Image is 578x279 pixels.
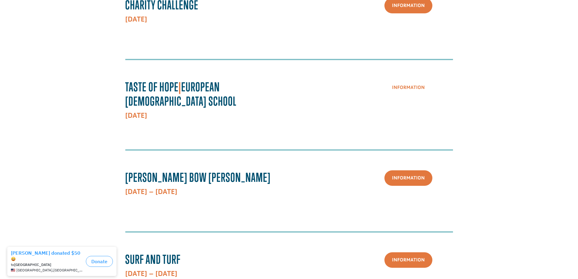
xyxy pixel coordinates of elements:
strong: Taste Of Hope European [DEMOGRAPHIC_DATA] School [125,80,237,108]
div: to [11,19,83,23]
strong: [DATE] – [DATE] [125,187,177,196]
a: Information [384,80,432,95]
strong: [DATE] [125,15,147,24]
button: Donate [86,12,113,23]
strong: [GEOGRAPHIC_DATA] [14,19,51,23]
div: [PERSON_NAME] donated $50 [11,6,83,18]
img: US.png [11,24,15,29]
a: Information [384,252,432,268]
img: emoji grinningFace [11,13,16,18]
span: [PERSON_NAME] Bow [PERSON_NAME] [125,170,271,185]
strong: [DATE] – [DATE] [125,269,177,278]
a: Information [384,170,432,186]
strong: [DATE] [125,111,147,120]
span: [GEOGRAPHIC_DATA] , [GEOGRAPHIC_DATA] [16,24,83,29]
span: | [179,80,181,94]
h3: Surf and Turf [125,252,280,270]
